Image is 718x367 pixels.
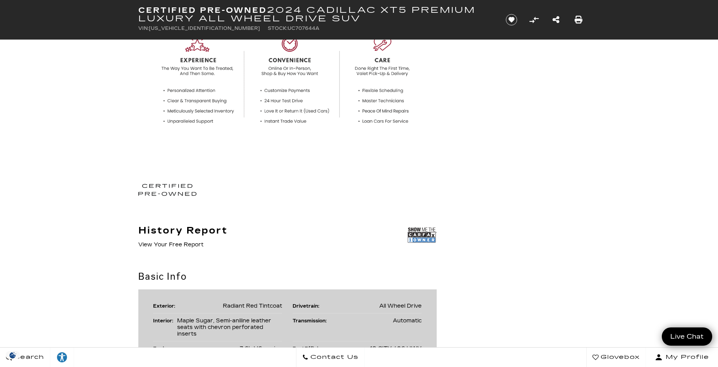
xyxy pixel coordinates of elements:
[370,345,422,352] span: 18 CITY / 26 HWY
[408,225,437,245] img: Show me the Carfax
[293,345,336,352] div: Fuel Efficiency:
[503,14,520,26] button: Save vehicle
[12,352,44,363] span: Search
[293,303,323,309] div: Drivetrain:
[296,348,365,367] a: Contact Us
[586,348,646,367] a: Glovebox
[379,303,422,309] span: All Wheel Drive
[308,352,358,363] span: Contact Us
[663,352,709,363] span: My Profile
[149,26,260,31] span: [US_VEHICLE_IDENTIFICATION_NUMBER]
[599,352,640,363] span: Glovebox
[153,317,177,324] div: Interior:
[4,351,22,359] img: Opt-Out Icon
[138,225,227,235] h2: History Report
[138,241,203,248] a: View Your Free Report
[138,6,493,23] h1: 2024 Cadillac XT5 Premium Luxury All Wheel Drive SUV
[50,351,74,363] div: Explore your accessibility options
[4,351,22,359] section: Click to Open Cookie Consent Modal
[528,14,540,26] button: Compare Vehicle
[138,5,267,15] strong: Certified Pre-Owned
[177,317,271,337] span: Maple Sugar, Semi-aniline leather seats with chevron perforated inserts
[575,14,582,25] a: Print this Certified Pre-Owned 2024 Cadillac XT5 Premium Luxury All Wheel Drive SUV
[666,332,708,341] span: Live Chat
[138,26,149,31] span: VIN:
[138,176,196,204] img: Cadillac Certified Used Vehicle
[393,317,422,324] span: Automatic
[662,327,712,346] a: Live Chat
[153,303,179,309] div: Exterior:
[223,303,282,309] span: Radiant Red Tintcoat
[553,14,560,25] a: Share this Certified Pre-Owned 2024 Cadillac XT5 Premium Luxury All Wheel Drive SUV
[288,26,319,31] span: UC707644A
[293,317,331,324] div: Transmission:
[50,348,74,367] a: Explore your accessibility options
[153,345,175,352] div: Engine:
[268,26,288,31] span: Stock:
[138,270,437,284] h2: Basic Info
[239,345,282,352] span: 3.6L V6 engine
[646,348,718,367] button: Open user profile menu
